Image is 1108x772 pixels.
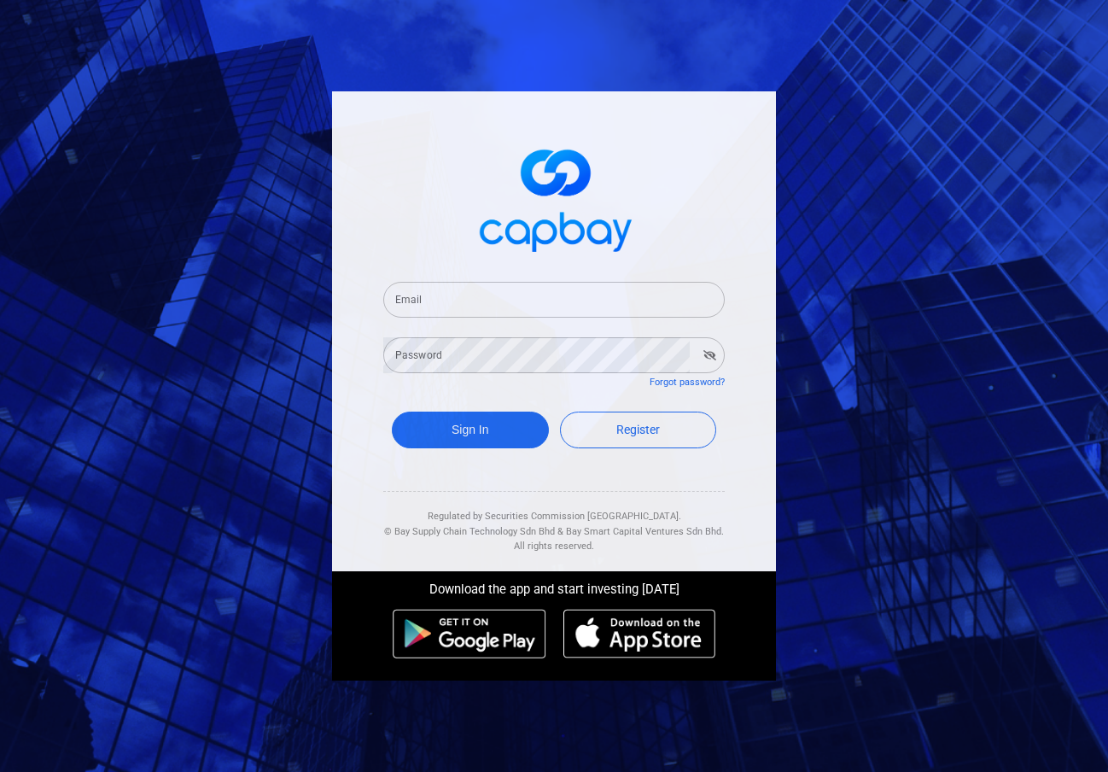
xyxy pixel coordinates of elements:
img: android [393,609,546,658]
img: logo [469,134,639,261]
div: Regulated by Securities Commission [GEOGRAPHIC_DATA]. & All rights reserved. [383,492,725,554]
span: Bay Smart Capital Ventures Sdn Bhd. [566,526,724,537]
span: © Bay Supply Chain Technology Sdn Bhd [384,526,555,537]
button: Sign In [392,412,549,448]
div: Download the app and start investing [DATE] [319,571,789,600]
a: Forgot password? [650,377,725,388]
span: Register [616,423,660,436]
a: Register [560,412,717,448]
img: ios [563,609,715,658]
